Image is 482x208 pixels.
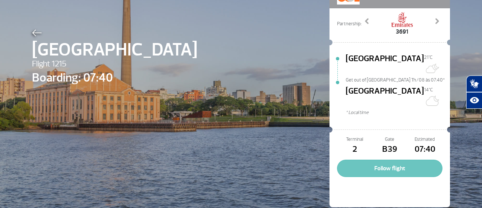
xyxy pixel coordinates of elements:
span: Gate [372,136,407,143]
span: 21°C [424,54,433,60]
span: Partnership: [337,20,361,28]
span: 14°C [424,87,433,93]
span: 07:40 [407,143,442,156]
span: Get out of [GEOGRAPHIC_DATA] Th/08 às 07:40* [346,77,450,82]
img: Muitas nuvens [424,61,439,76]
button: Abrir tradutor de língua de sinais. [466,75,482,92]
div: Plugin de acessibilidade da Hand Talk. [466,75,482,109]
span: 2 [337,143,372,156]
button: Follow flight [337,160,442,177]
button: Abrir recursos assistivos. [466,92,482,109]
span: [GEOGRAPHIC_DATA] [32,36,197,63]
span: Terminal [337,136,372,143]
span: B39 [372,143,407,156]
span: Estimated [407,136,442,143]
span: 3691 [391,27,413,36]
span: Boarding: 07:40 [32,69,197,87]
span: * Local time [346,109,450,116]
span: [GEOGRAPHIC_DATA] [346,52,424,77]
span: [GEOGRAPHIC_DATA] [346,85,424,109]
img: Céu limpo [424,93,439,108]
span: Flight 1215 [32,58,197,71]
